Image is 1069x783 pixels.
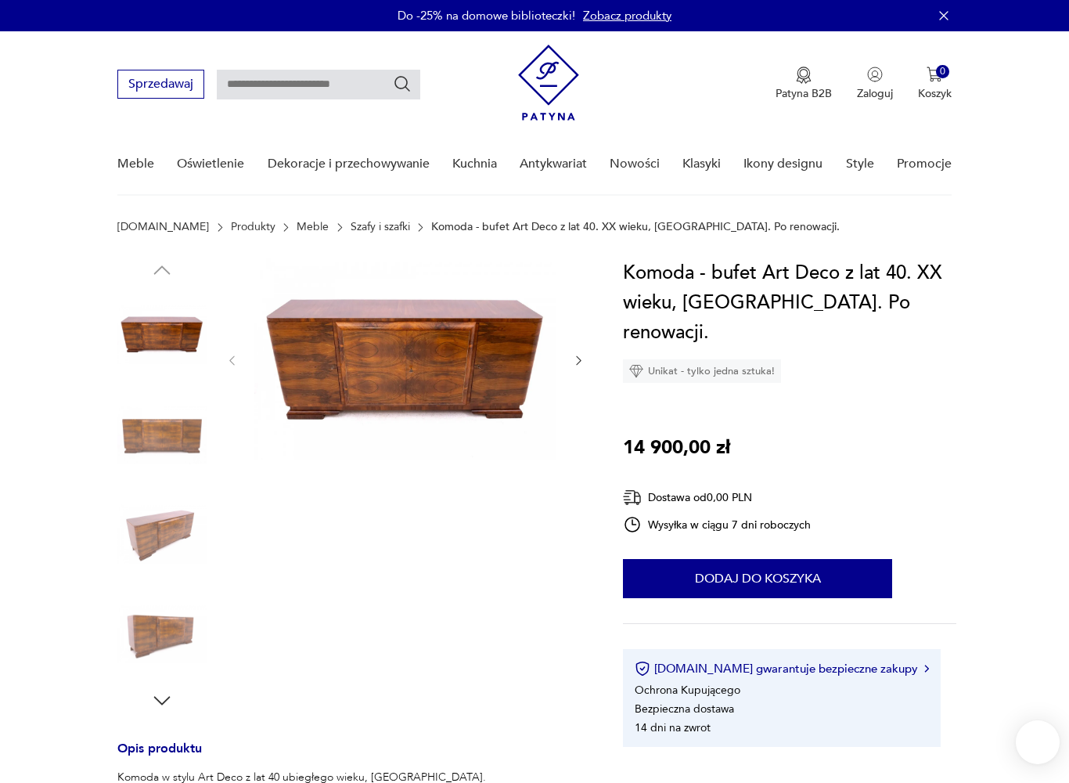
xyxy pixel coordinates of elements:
[520,134,587,194] a: Antykwariat
[117,390,207,479] img: Zdjęcie produktu Komoda - bufet Art Deco z lat 40. XX wieku, Polska. Po renowacji.
[776,67,832,101] button: Patyna B2B
[297,221,329,233] a: Meble
[117,290,207,379] img: Zdjęcie produktu Komoda - bufet Art Deco z lat 40. XX wieku, Polska. Po renowacji.
[635,683,740,698] li: Ochrona Kupującego
[623,488,811,507] div: Dostawa od 0,00 PLN
[623,258,956,348] h1: Komoda - bufet Art Deco z lat 40. XX wieku, [GEOGRAPHIC_DATA]. Po renowacji.
[623,359,781,383] div: Unikat - tylko jedna sztuka!
[231,221,275,233] a: Produkty
[583,8,671,23] a: Zobacz produkty
[918,67,952,101] button: 0Koszyk
[743,134,822,194] a: Ikony designu
[796,67,812,84] img: Ikona medalu
[254,258,556,460] img: Zdjęcie produktu Komoda - bufet Art Deco z lat 40. XX wieku, Polska. Po renowacji.
[635,661,650,677] img: Ikona certyfikatu
[117,70,204,99] button: Sprzedawaj
[857,86,893,101] p: Zaloguj
[431,221,840,233] p: Komoda - bufet Art Deco z lat 40. XX wieku, [GEOGRAPHIC_DATA]. Po renowacji.
[635,661,928,677] button: [DOMAIN_NAME] gwarantuje bezpieczne zakupy
[623,559,892,598] button: Dodaj do koszyka
[924,665,929,673] img: Ikona strzałki w prawo
[623,433,730,463] p: 14 900,00 zł
[610,134,660,194] a: Nowości
[776,86,832,101] p: Patyna B2B
[393,74,412,93] button: Szukaj
[629,364,643,378] img: Ikona diamentu
[452,134,497,194] a: Kuchnia
[927,67,942,82] img: Ikona koszyka
[846,134,874,194] a: Style
[117,489,207,579] img: Zdjęcie produktu Komoda - bufet Art Deco z lat 40. XX wieku, Polska. Po renowacji.
[518,45,579,121] img: Patyna - sklep z meblami i dekoracjami vintage
[117,590,207,679] img: Zdjęcie produktu Komoda - bufet Art Deco z lat 40. XX wieku, Polska. Po renowacji.
[635,720,711,735] li: 14 dni na zwrot
[1016,720,1060,764] iframe: Smartsupp widget button
[635,702,734,716] li: Bezpieczna dostawa
[117,134,154,194] a: Meble
[936,65,949,78] div: 0
[117,221,209,233] a: [DOMAIN_NAME]
[117,80,204,91] a: Sprzedawaj
[897,134,952,194] a: Promocje
[918,86,952,101] p: Koszyk
[351,221,410,233] a: Szafy i szafki
[623,515,811,534] div: Wysyłka w ciągu 7 dni roboczych
[177,134,244,194] a: Oświetlenie
[867,67,883,82] img: Ikonka użytkownika
[268,134,430,194] a: Dekoracje i przechowywanie
[682,134,721,194] a: Klasyki
[623,488,642,507] img: Ikona dostawy
[398,8,575,23] p: Do -25% na domowe biblioteczki!
[857,67,893,101] button: Zaloguj
[117,744,585,770] h3: Opis produktu
[776,67,832,101] a: Ikona medaluPatyna B2B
